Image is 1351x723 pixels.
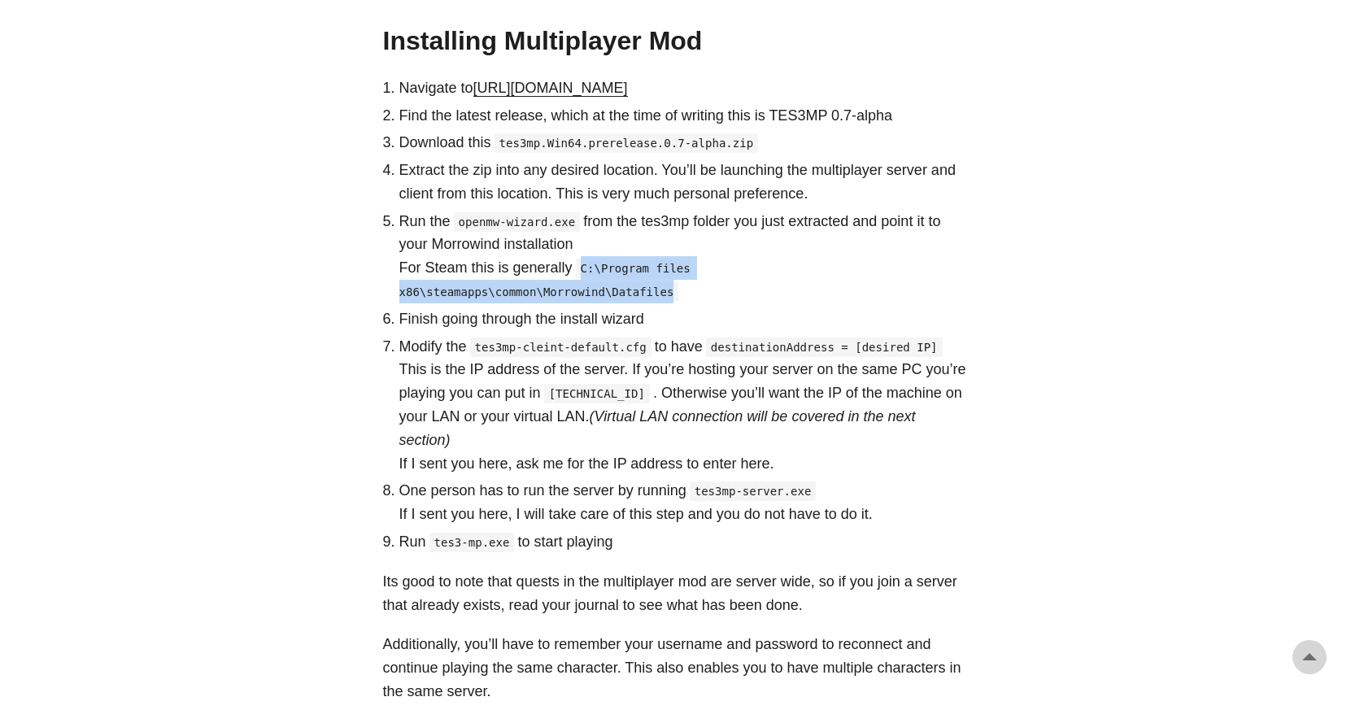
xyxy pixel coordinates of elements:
a: go to top [1292,640,1327,674]
p: For Steam this is generally [399,256,969,303]
code: destinationAddress = [desired IP] [706,338,943,357]
p: Download this [399,131,969,155]
p: Run the from the tes3mp folder you just extracted and point it to your Morrowind installation [399,210,969,257]
code: tes3mp.Win64.prerelease.0.7-alpha.zip [495,133,759,153]
p: One person has to run the server by running [399,479,969,503]
code: tes3mp-server.exe [690,481,817,501]
code: openmw-wizard.exe [454,212,581,232]
a: [URL][DOMAIN_NAME] [473,80,628,96]
code: tes3mp-cleint-default.cfg [470,338,652,357]
h2: Installing Multiplayer Mod [383,25,969,56]
p: If I sent you here, I will take care of this step and you do not have to do it. [399,503,969,526]
p: Navigate to [399,76,969,100]
code: [TECHNICAL_ID] [544,384,650,403]
p: Finish going through the install wizard [399,307,969,331]
code: tes3-mp.exe [429,533,515,552]
p: Its good to note that quests in the multiplayer mod are server wide, so if you join a server that... [383,570,969,617]
p: Run to start playing [399,530,969,554]
p: Additionally, you’ll have to remember your username and password to reconnect and continue playin... [383,633,969,703]
p: Modify the to have [399,335,969,359]
p: This is the IP address of the server. If you’re hosting your server on the same PC you’re playing... [399,358,969,451]
em: (Virtual LAN connection will be covered in the next section) [399,408,916,448]
p: Extract the zip into any desired location. You’ll be launching the multiplayer server and client ... [399,159,969,206]
p: If I sent you here, ask me for the IP address to enter here. [399,452,969,476]
p: Find the latest release, which at the time of writing this is TES3MP 0.7-alpha [399,104,969,128]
